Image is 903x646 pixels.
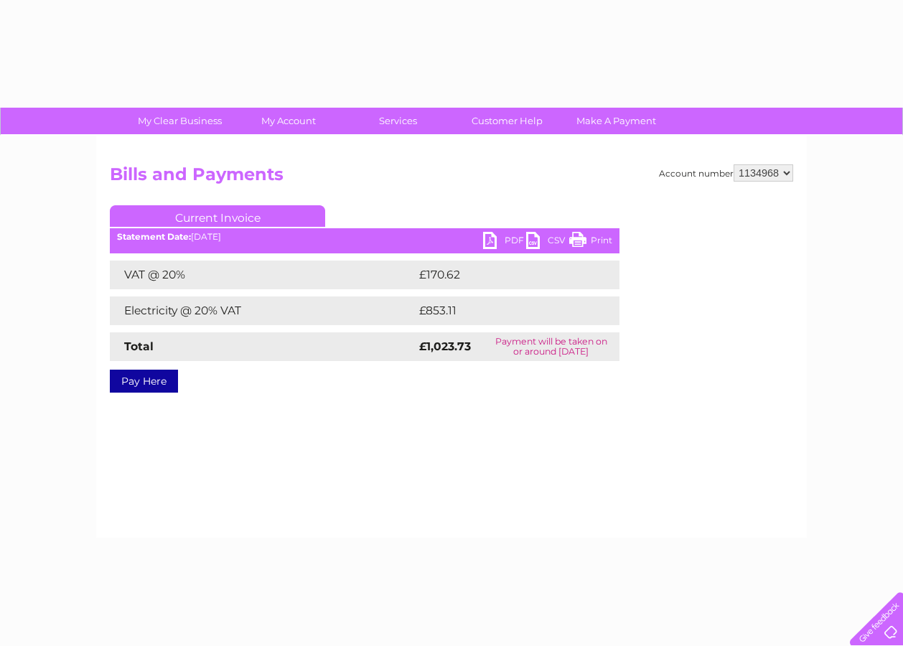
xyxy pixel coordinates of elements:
a: My Clear Business [121,108,239,134]
a: Services [339,108,457,134]
a: Customer Help [448,108,566,134]
div: [DATE] [110,232,619,242]
a: Print [569,232,612,253]
a: Pay Here [110,370,178,393]
a: Current Invoice [110,205,325,227]
strong: £1,023.73 [419,340,471,353]
a: CSV [526,232,569,253]
div: Account number [659,164,793,182]
a: Make A Payment [557,108,675,134]
a: PDF [483,232,526,253]
b: Statement Date: [117,231,191,242]
td: £170.62 [416,261,593,289]
td: VAT @ 20% [110,261,416,289]
td: £853.11 [416,296,591,325]
a: My Account [230,108,348,134]
td: Payment will be taken on or around [DATE] [483,332,619,361]
td: Electricity @ 20% VAT [110,296,416,325]
h2: Bills and Payments [110,164,793,192]
strong: Total [124,340,154,353]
